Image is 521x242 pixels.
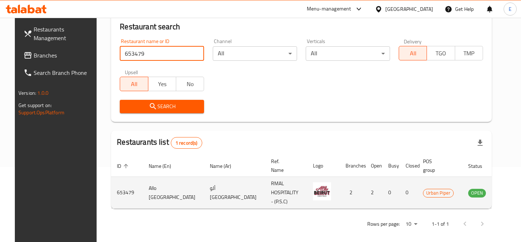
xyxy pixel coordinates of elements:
[471,134,489,152] div: Export file
[399,46,427,60] button: All
[176,77,204,91] button: No
[120,21,483,32] h2: Restaurant search
[313,182,331,200] img: Allo Beirut
[123,79,145,89] span: All
[210,162,241,170] span: Name (Ar)
[213,46,297,61] div: All
[120,100,204,113] button: Search
[455,46,483,60] button: TMP
[382,155,400,177] th: Busy
[365,155,382,177] th: Open
[126,102,198,111] span: Search
[400,155,417,177] th: Closed
[34,68,96,77] span: Search Branch Phone
[307,155,340,177] th: Logo
[171,137,202,149] div: Total records count
[18,47,102,64] a: Branches
[468,162,492,170] span: Status
[120,77,148,91] button: All
[402,48,424,59] span: All
[120,46,204,61] input: Search for restaurant name or ID..
[34,25,96,42] span: Restaurants Management
[271,157,298,174] span: Ref. Name
[171,140,202,147] span: 1 record(s)
[125,69,138,75] label: Upsell
[117,137,202,149] h2: Restaurants list
[423,189,453,197] span: Urban Piper
[367,220,400,229] p: Rows per page:
[423,157,454,174] span: POS group
[306,46,390,61] div: All
[340,177,365,209] td: 2
[404,39,422,44] label: Delivery
[18,64,102,81] a: Search Branch Phone
[148,77,176,91] button: Yes
[458,48,480,59] span: TMP
[468,189,486,197] span: OPEN
[18,101,52,110] span: Get support on:
[430,48,452,59] span: TGO
[34,51,96,60] span: Branches
[18,108,64,117] a: Support.OpsPlatform
[427,46,455,60] button: TGO
[432,220,449,229] p: 1-1 of 1
[307,5,351,13] div: Menu-management
[18,21,102,47] a: Restaurants Management
[18,88,36,98] span: Version:
[340,155,365,177] th: Branches
[265,177,307,209] td: RMAL HOSPITALITY - (P.S.C)
[179,79,201,89] span: No
[149,162,181,170] span: Name (En)
[117,162,131,170] span: ID
[151,79,173,89] span: Yes
[403,219,420,230] div: Rows per page:
[365,177,382,209] td: 2
[382,177,400,209] td: 0
[143,177,204,209] td: Allo [GEOGRAPHIC_DATA]
[204,177,265,209] td: ألو [GEOGRAPHIC_DATA]
[111,177,143,209] td: 653479
[385,5,433,13] div: [GEOGRAPHIC_DATA]
[509,5,512,13] span: E
[400,177,417,209] td: 0
[37,88,48,98] span: 1.0.0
